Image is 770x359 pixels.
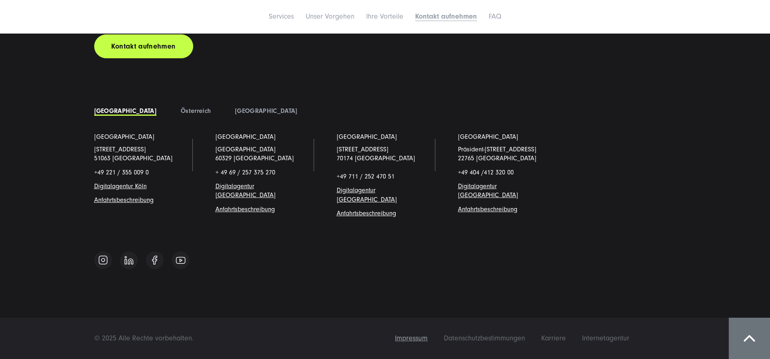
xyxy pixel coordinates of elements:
p: Präsident-[STREET_ADDRESS] 22765 [GEOGRAPHIC_DATA] [458,145,555,163]
img: Follow us on Linkedin [124,256,133,265]
img: Follow us on Youtube [176,257,186,264]
a: [GEOGRAPHIC_DATA] [337,132,397,141]
a: Digitalagentur Köl [94,183,143,190]
a: Anfahrtsbeschreibung [458,206,517,213]
img: Follow us on Instagram [98,255,108,265]
a: Österreich [181,107,211,115]
a: Digitalagentur [GEOGRAPHIC_DATA] [458,183,518,199]
a: Anfahrtsbeschreibun [215,206,271,213]
a: [STREET_ADDRESS] [94,146,146,153]
span: Karriere [541,334,566,342]
a: [STREET_ADDRESS] [337,146,388,153]
a: Digitalagentur [GEOGRAPHIC_DATA] [337,187,397,203]
a: Kontakt aufnehmen [94,34,193,58]
span: Impressum [395,334,428,342]
a: [GEOGRAPHIC_DATA] [94,107,156,115]
span: © 2025 Alle Rechte vorbehalten. [94,334,194,342]
a: 51063 [GEOGRAPHIC_DATA] [94,155,173,162]
span: Internetagentur [582,334,629,342]
a: [GEOGRAPHIC_DATA] [458,132,518,141]
span: [GEOGRAPHIC_DATA] [215,146,276,153]
a: Unser Vorgehen [306,12,354,21]
p: +49 221 / 355 009 0 [94,168,191,177]
a: 70174 [GEOGRAPHIC_DATA] [337,155,415,162]
a: [GEOGRAPHIC_DATA] [94,132,154,141]
a: n [143,183,147,190]
img: Follow us on Facebook [152,255,157,265]
a: Kontakt aufnehmen [415,12,477,21]
a: Anfahrtsbeschreibung [94,196,154,204]
a: [GEOGRAPHIC_DATA] [235,107,297,115]
span: 412 320 00 [484,169,514,176]
span: +49 404 / [458,169,514,176]
a: Anfahrtsbeschreibung [337,210,396,217]
a: Ihre Vorteile [366,12,403,21]
span: + 49 69 / 257 375 270 [215,169,275,176]
span: g [215,206,275,213]
span: Datenschutzbestimmungen [444,334,525,342]
a: Digitalagentur [GEOGRAPHIC_DATA] [215,183,276,199]
span: +49 711 / 252 470 51 [337,173,394,180]
a: Services [269,12,294,21]
a: 60329 [GEOGRAPHIC_DATA] [215,155,294,162]
a: FAQ [489,12,501,21]
a: [GEOGRAPHIC_DATA] [215,132,276,141]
